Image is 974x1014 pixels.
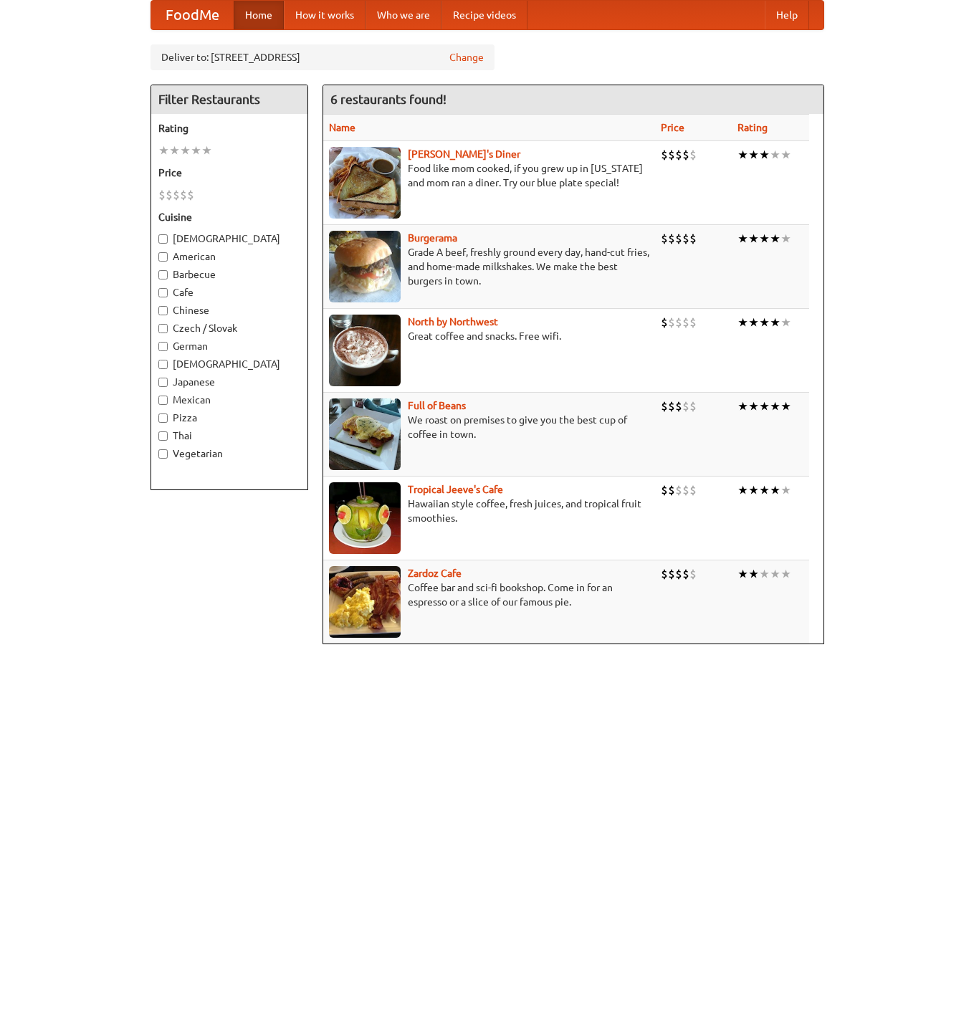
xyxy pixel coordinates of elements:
[158,339,300,353] label: German
[668,398,675,414] li: $
[329,122,355,133] a: Name
[158,143,169,158] li: ★
[158,360,168,369] input: [DEMOGRAPHIC_DATA]
[158,306,168,315] input: Chinese
[748,398,759,414] li: ★
[748,315,759,330] li: ★
[158,231,300,246] label: [DEMOGRAPHIC_DATA]
[158,446,300,461] label: Vegetarian
[158,267,300,282] label: Barbecue
[682,482,689,498] li: $
[661,231,668,247] li: $
[770,566,780,582] li: ★
[158,411,300,425] label: Pizza
[158,449,168,459] input: Vegetarian
[158,357,300,371] label: [DEMOGRAPHIC_DATA]
[737,122,768,133] a: Rating
[689,482,697,498] li: $
[668,231,675,247] li: $
[661,147,668,163] li: $
[158,249,300,264] label: American
[668,482,675,498] li: $
[151,1,234,29] a: FoodMe
[408,484,503,495] a: Tropical Jeeve's Cafe
[770,231,780,247] li: ★
[661,398,668,414] li: $
[780,147,791,163] li: ★
[329,147,401,219] img: sallys.jpg
[748,147,759,163] li: ★
[158,378,168,387] input: Japanese
[329,482,401,554] img: jeeves.jpg
[158,303,300,317] label: Chinese
[329,413,649,441] p: We roast on premises to give you the best cup of coffee in town.
[682,398,689,414] li: $
[158,187,166,203] li: $
[201,143,212,158] li: ★
[158,321,300,335] label: Czech / Slovak
[682,147,689,163] li: $
[675,398,682,414] li: $
[675,231,682,247] li: $
[408,568,462,579] a: Zardoz Cafe
[737,398,748,414] li: ★
[748,231,759,247] li: ★
[661,482,668,498] li: $
[329,497,649,525] p: Hawaiian style coffee, fresh juices, and tropical fruit smoothies.
[737,315,748,330] li: ★
[759,231,770,247] li: ★
[329,398,401,470] img: beans.jpg
[158,121,300,135] h5: Rating
[668,147,675,163] li: $
[158,285,300,300] label: Cafe
[770,398,780,414] li: ★
[366,1,441,29] a: Who we are
[166,187,173,203] li: $
[780,398,791,414] li: ★
[330,92,447,106] ng-pluralize: 6 restaurants found!
[759,315,770,330] li: ★
[780,315,791,330] li: ★
[158,270,168,279] input: Barbecue
[689,231,697,247] li: $
[759,566,770,582] li: ★
[668,566,675,582] li: $
[180,187,187,203] li: $
[689,398,697,414] li: $
[748,482,759,498] li: ★
[158,375,300,389] label: Japanese
[173,187,180,203] li: $
[675,482,682,498] li: $
[441,1,527,29] a: Recipe videos
[668,315,675,330] li: $
[408,148,520,160] a: [PERSON_NAME]'s Diner
[765,1,809,29] a: Help
[158,393,300,407] label: Mexican
[682,315,689,330] li: $
[675,315,682,330] li: $
[408,316,498,327] a: North by Northwest
[748,566,759,582] li: ★
[675,566,682,582] li: $
[770,482,780,498] li: ★
[737,147,748,163] li: ★
[408,400,466,411] b: Full of Beans
[284,1,366,29] a: How it works
[180,143,191,158] li: ★
[682,231,689,247] li: $
[151,44,495,70] div: Deliver to: [STREET_ADDRESS]
[158,252,168,262] input: American
[689,566,697,582] li: $
[151,85,307,114] h4: Filter Restaurants
[759,398,770,414] li: ★
[408,232,457,244] b: Burgerama
[737,566,748,582] li: ★
[780,566,791,582] li: ★
[329,566,401,638] img: zardoz.jpg
[329,245,649,288] p: Grade A beef, freshly ground every day, hand-cut fries, and home-made milkshakes. We make the bes...
[158,234,168,244] input: [DEMOGRAPHIC_DATA]
[158,413,168,423] input: Pizza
